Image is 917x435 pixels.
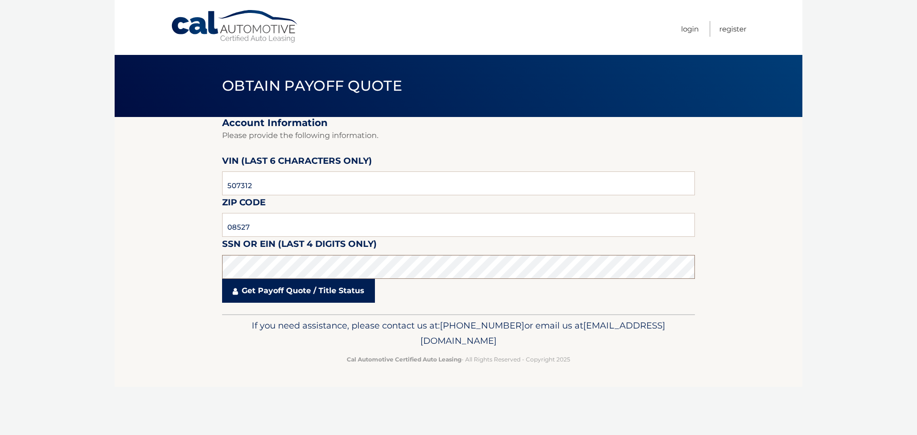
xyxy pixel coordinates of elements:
[222,129,695,142] p: Please provide the following information.
[222,154,372,171] label: VIN (last 6 characters only)
[719,21,746,37] a: Register
[222,77,402,95] span: Obtain Payoff Quote
[347,356,461,363] strong: Cal Automotive Certified Auto Leasing
[222,117,695,129] h2: Account Information
[228,318,689,349] p: If you need assistance, please contact us at: or email us at
[440,320,524,331] span: [PHONE_NUMBER]
[222,195,266,213] label: Zip Code
[681,21,699,37] a: Login
[222,237,377,255] label: SSN or EIN (last 4 digits only)
[222,279,375,303] a: Get Payoff Quote / Title Status
[228,354,689,364] p: - All Rights Reserved - Copyright 2025
[171,10,299,43] a: Cal Automotive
